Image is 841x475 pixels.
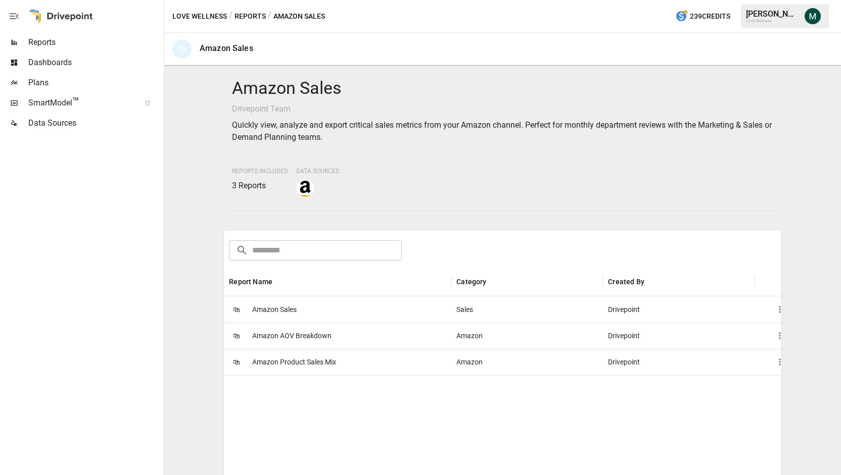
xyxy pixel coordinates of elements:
span: Amazon Product Sales Mix [252,349,336,375]
div: Amazon [451,323,603,349]
p: Drivepoint Team [232,103,773,115]
p: 3 Reports [232,180,288,192]
span: 🛍 [229,328,244,343]
div: Drivepoint [603,349,755,375]
span: SmartModel [28,97,133,109]
span: Dashboards [28,57,162,69]
span: Data Sources [28,117,162,129]
div: Amazon Sales [200,43,253,53]
span: Data Sources [296,168,339,175]
span: 🛍 [229,302,244,317]
p: Quickly view, analyze and export critical sales metrics from your Amazon channel. Perfect for mon... [232,119,773,143]
span: ™ [72,95,79,108]
div: Created By [608,278,644,286]
span: Amazon AOV Breakdown [252,323,332,349]
div: / [229,10,232,23]
div: Amazon [451,349,603,375]
div: [PERSON_NAME] [746,9,799,19]
h4: Amazon Sales [232,78,773,99]
span: Amazon Sales [252,297,297,323]
img: Michael Cormack [805,8,821,24]
span: Reports Included [232,168,288,175]
div: Love Wellness [746,19,799,23]
div: / [268,10,271,23]
div: 🛍 [172,39,192,59]
div: Sales [451,296,603,323]
span: Reports [28,36,162,48]
span: 239 Credits [690,10,730,23]
button: Michael Cormack [799,2,827,30]
button: Love Wellness [172,10,227,23]
div: Drivepoint [603,296,755,323]
img: amazon [297,181,313,197]
span: 🛍 [229,354,244,370]
div: Drivepoint [603,323,755,349]
button: Reports [235,10,266,23]
div: Report Name [229,278,272,286]
button: 239Credits [671,7,734,26]
div: Category [456,278,486,286]
span: Plans [28,77,162,89]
